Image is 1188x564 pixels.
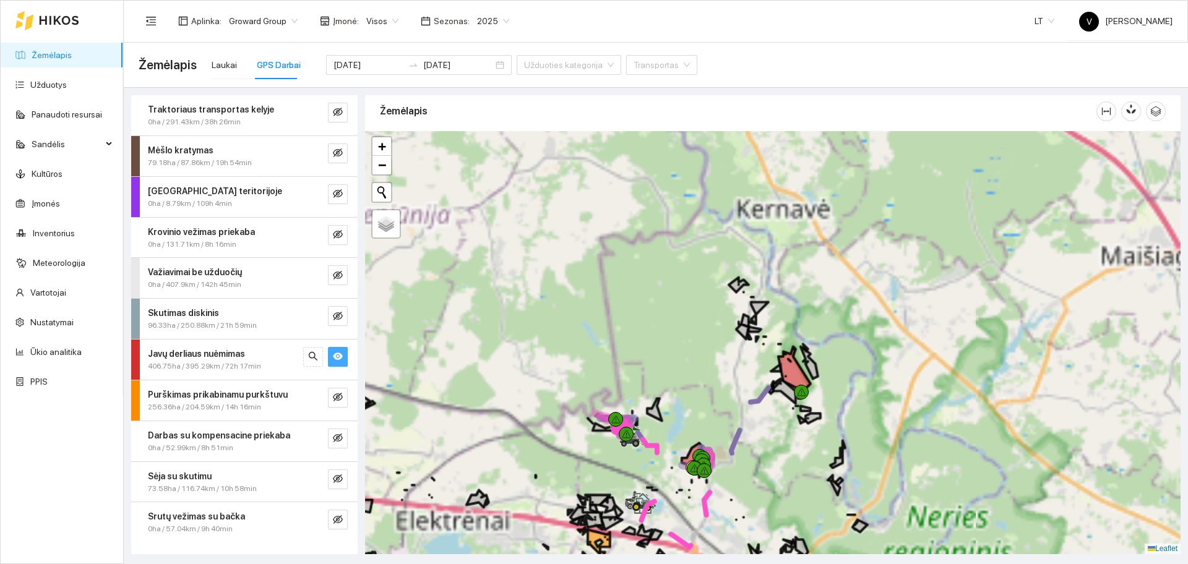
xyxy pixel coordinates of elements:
strong: Sėja su skutimu [148,471,212,481]
span: calendar [421,16,431,26]
span: LT [1035,12,1054,30]
button: eye-invisible [328,306,348,326]
div: Srutų vežimas su bačka0ha / 57.04km / 9h 40mineye-invisible [131,502,358,542]
a: Užduotys [30,80,67,90]
span: V [1087,12,1092,32]
span: Įmonė : [333,14,359,28]
a: Žemėlapis [32,50,72,60]
button: eye-invisible [328,143,348,163]
div: Darbas su kompensacine priekaba0ha / 52.99km / 8h 51mineye-invisible [131,421,358,461]
span: 0ha / 52.99km / 8h 51min [148,442,233,454]
button: eye-invisible [328,510,348,529]
span: 2025 [477,12,509,30]
span: shop [320,16,330,26]
div: Žemėlapis [380,93,1096,129]
span: eye-invisible [333,229,343,241]
span: eye-invisible [333,311,343,323]
span: [PERSON_NAME] [1079,16,1173,26]
span: Groward Group [229,12,298,30]
span: layout [178,16,188,26]
span: Visos [366,12,398,30]
button: eye-invisible [328,184,348,204]
strong: Skutimas diskinis [148,308,219,318]
strong: Srutų vežimas su bačka [148,511,245,521]
div: Sėja su skutimu73.58ha / 116.74km / 10h 58mineye-invisible [131,462,358,502]
span: swap-right [408,60,418,70]
button: eye-invisible [328,388,348,408]
div: GPS Darbai [257,58,301,72]
div: Krovinio vežimas priekaba0ha / 131.71km / 8h 16mineye-invisible [131,218,358,258]
input: Pabaigos data [423,58,493,72]
div: Važiavimai be užduočių0ha / 407.9km / 142h 45mineye-invisible [131,258,358,298]
span: eye-invisible [333,189,343,200]
span: eye-invisible [333,270,343,282]
span: + [378,139,386,154]
span: to [408,60,418,70]
a: Zoom out [372,156,391,174]
a: Įmonės [32,199,60,208]
strong: Javų derliaus nuėmimas [148,349,245,359]
div: Purškimas prikabinamu purkštuvu256.36ha / 204.59km / 14h 16mineye-invisible [131,380,358,421]
div: Traktoriaus transportas kelyje0ha / 291.43km / 38h 26mineye-invisible [131,95,358,135]
span: Aplinka : [191,14,222,28]
span: 0ha / 407.9km / 142h 45min [148,279,241,291]
button: column-width [1096,101,1116,121]
span: 0ha / 291.43km / 38h 26min [148,116,241,128]
div: Skutimas diskinis96.33ha / 250.88km / 21h 59mineye-invisible [131,299,358,339]
a: Panaudoti resursai [32,109,102,119]
button: search [303,347,323,367]
span: Sezonas : [434,14,470,28]
span: 256.36ha / 204.59km / 14h 16min [148,401,261,413]
strong: Mėšlo kratymas [148,145,213,155]
span: menu-fold [145,15,157,27]
div: [GEOGRAPHIC_DATA] teritorijoje0ha / 8.79km / 109h 4mineye-invisible [131,177,358,217]
button: menu-fold [139,9,163,33]
span: 73.58ha / 116.74km / 10h 58min [148,483,257,495]
button: eye-invisible [328,225,348,245]
span: 0ha / 8.79km / 109h 4min [148,198,232,210]
span: 96.33ha / 250.88km / 21h 59min [148,320,257,331]
span: eye-invisible [333,107,343,119]
a: Meteorologija [33,258,85,268]
span: 79.18ha / 87.86km / 19h 54min [148,157,252,169]
a: PPIS [30,377,48,387]
span: column-width [1097,106,1116,116]
strong: Traktoriaus transportas kelyje [148,105,274,114]
span: eye-invisible [333,392,343,404]
button: eye-invisible [328,469,348,489]
span: eye-invisible [333,433,343,445]
a: Layers [372,210,400,237]
a: Nustatymai [30,317,74,327]
a: Kultūros [32,169,62,179]
div: Laukai [212,58,237,72]
button: eye [328,347,348,367]
a: Vartotojai [30,288,66,297]
span: search [308,351,318,363]
strong: Krovinio vežimas priekaba [148,227,255,237]
span: 0ha / 131.71km / 8h 16min [148,239,236,250]
button: Initiate a new search [372,183,391,202]
span: eye-invisible [333,148,343,160]
span: − [378,157,386,173]
button: eye-invisible [328,265,348,285]
button: eye-invisible [328,429,348,448]
strong: Važiavimai be užduočių [148,267,242,277]
input: Pradžios data [334,58,403,72]
div: Mėšlo kratymas79.18ha / 87.86km / 19h 54mineye-invisible [131,136,358,176]
span: Sandėlis [32,132,102,156]
a: Inventorius [33,228,75,238]
strong: Purškimas prikabinamu purkštuvu [148,390,288,399]
button: eye-invisible [328,103,348,122]
a: Zoom in [372,137,391,156]
a: Leaflet [1148,544,1177,553]
span: eye-invisible [333,474,343,485]
span: Žemėlapis [139,55,197,75]
div: Javų derliaus nuėmimas406.75ha / 395.29km / 72h 17minsearcheye [131,340,358,380]
a: Ūkio analitika [30,347,82,357]
strong: Darbas su kompensacine priekaba [148,430,290,440]
span: eye-invisible [333,515,343,526]
span: 0ha / 57.04km / 9h 40min [148,523,233,535]
span: eye [333,351,343,363]
span: 406.75ha / 395.29km / 72h 17min [148,361,261,372]
strong: [GEOGRAPHIC_DATA] teritorijoje [148,186,282,196]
